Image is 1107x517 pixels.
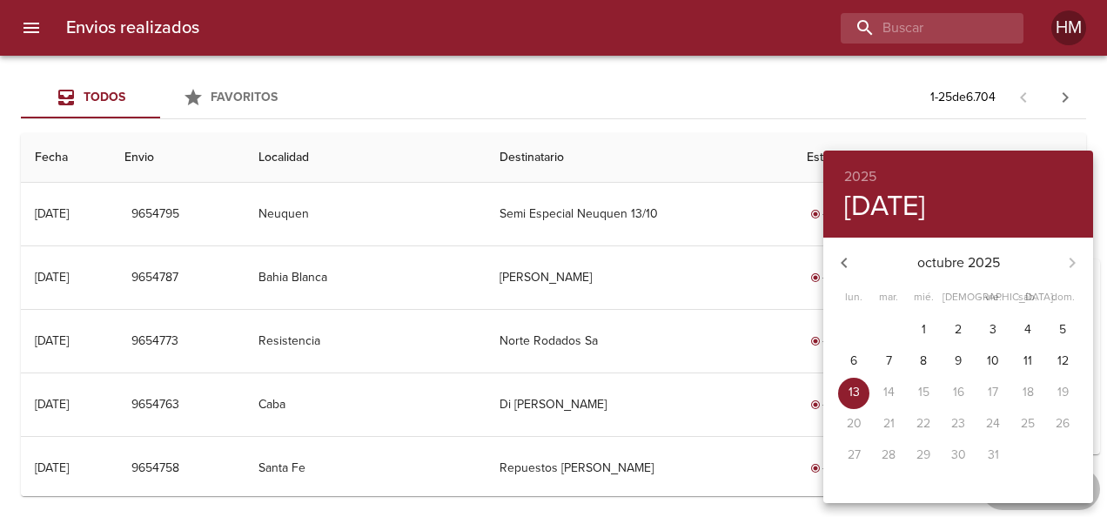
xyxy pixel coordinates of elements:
[977,315,1009,346] button: 3
[844,164,876,189] button: 2025
[838,378,869,409] button: 13
[1047,346,1078,378] button: 12
[886,352,892,370] p: 7
[1024,321,1031,339] p: 4
[908,289,939,306] span: mié.
[920,352,927,370] p: 8
[844,189,925,224] button: [DATE]
[990,321,996,339] p: 3
[1057,352,1069,370] p: 12
[922,321,926,339] p: 1
[908,315,939,346] button: 1
[838,289,869,306] span: lun.
[955,352,962,370] p: 9
[873,289,904,306] span: mar.
[838,346,869,378] button: 6
[865,252,1051,273] p: octubre 2025
[943,315,974,346] button: 2
[977,346,1009,378] button: 10
[1012,346,1043,378] button: 11
[1059,321,1066,339] p: 5
[943,346,974,378] button: 9
[1012,289,1043,306] span: sáb.
[850,352,857,370] p: 6
[849,384,860,401] p: 13
[1047,289,1078,306] span: dom.
[987,352,999,370] p: 10
[908,346,939,378] button: 8
[1047,315,1078,346] button: 5
[1012,315,1043,346] button: 4
[943,289,974,306] span: [DEMOGRAPHIC_DATA].
[873,346,904,378] button: 7
[1023,352,1032,370] p: 11
[977,289,1009,306] span: vie.
[955,321,962,339] p: 2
